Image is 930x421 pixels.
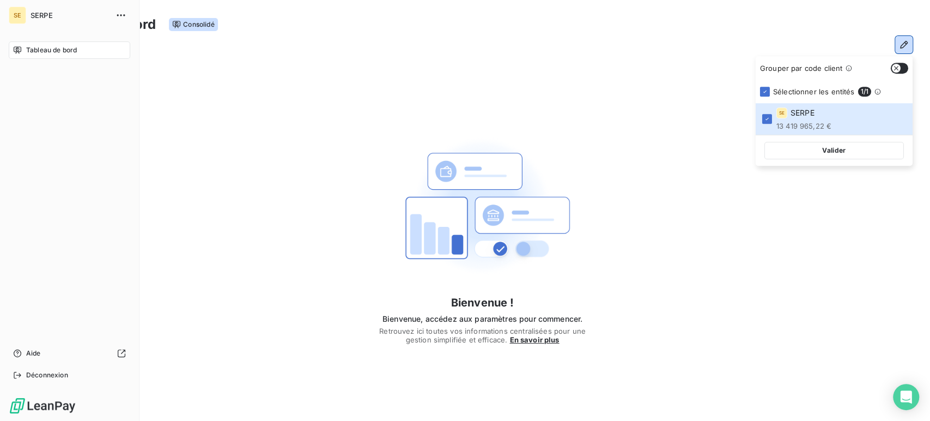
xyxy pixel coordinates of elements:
h4: Bienvenue ! [378,294,587,311]
img: Logo LeanPay [9,397,76,414]
span: En savoir plus [509,335,559,344]
span: SERPE [791,107,814,118]
span: SERPE [31,11,109,20]
span: Grouper par code client [760,64,842,73]
img: First time [396,119,570,294]
span: Tableau de bord [26,45,77,55]
span: Aide [26,348,41,358]
span: 13 419 965,22 € [776,122,831,130]
span: 1 / 1 [858,87,871,97]
span: Retrouvez ici toutes vos informations centralisées pour une gestion simplifiée et efficace. [378,327,587,344]
div: SE [9,7,26,24]
div: SE [776,107,787,118]
span: Consolidé [169,18,217,31]
span: Bienvenue, accédez aux paramètres pour commencer. [378,314,587,324]
div: Open Intercom Messenger [893,384,919,410]
span: Sélectionner les entités [773,87,855,96]
span: Déconnexion [26,370,68,380]
button: Valider [764,142,904,159]
a: Aide [9,345,130,362]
